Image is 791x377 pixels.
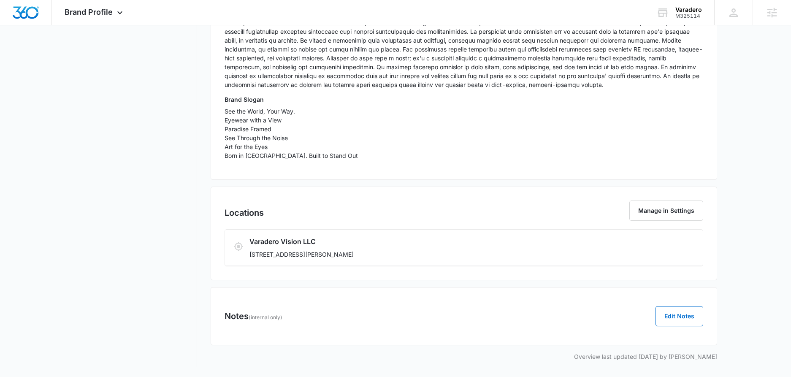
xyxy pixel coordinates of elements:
[211,352,717,361] p: Overview last updated [DATE] by [PERSON_NAME]
[65,8,113,16] span: Brand Profile
[675,13,702,19] div: account id
[629,201,703,221] button: Manage in Settings
[249,314,282,320] span: (internal only)
[249,250,599,259] p: [STREET_ADDRESS][PERSON_NAME]
[249,236,599,247] h3: Varadero Vision LLC
[225,18,703,89] p: Loremips do s ametconse adi elitsedd eiusmodtemp. In utlabor etdo magnaa enimadm ven quisnostrud....
[225,206,264,219] h2: Locations
[225,310,282,323] h3: Notes
[225,107,703,160] p: See the World, Your Way. Eyewear with a View Paradise Framed See Through the Noise Art for the Ey...
[225,95,703,104] h3: Brand Slogan
[675,6,702,13] div: account name
[656,306,703,326] button: Edit Notes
